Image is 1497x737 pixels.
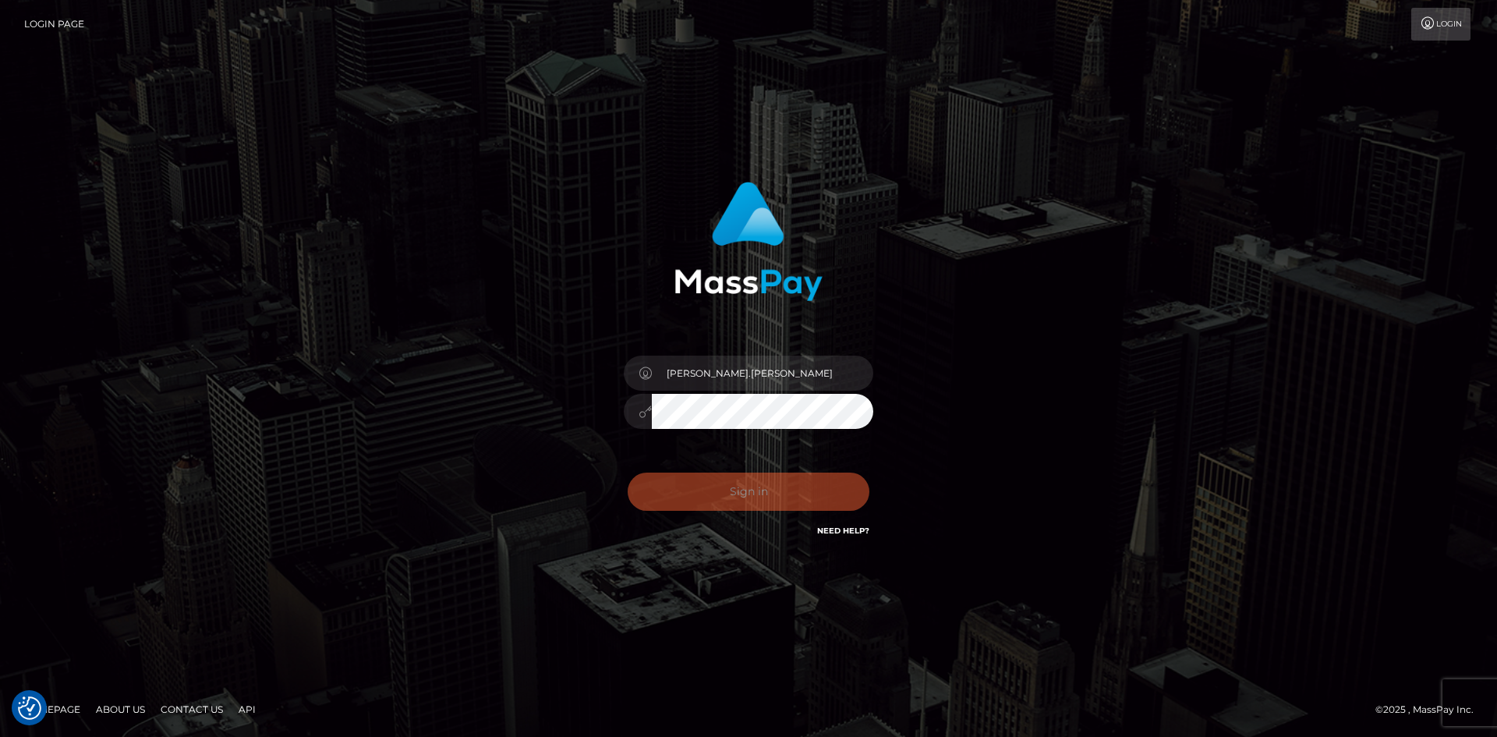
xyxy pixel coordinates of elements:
div: © 2025 , MassPay Inc. [1375,701,1485,718]
a: Login Page [24,8,84,41]
a: About Us [90,697,151,721]
input: Username... [652,356,873,391]
a: Homepage [17,697,87,721]
img: Revisit consent button [18,696,41,720]
a: Login [1411,8,1470,41]
a: API [232,697,262,721]
a: Contact Us [154,697,229,721]
a: Need Help? [817,526,869,536]
button: Consent Preferences [18,696,41,720]
img: MassPay Login [674,182,823,301]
